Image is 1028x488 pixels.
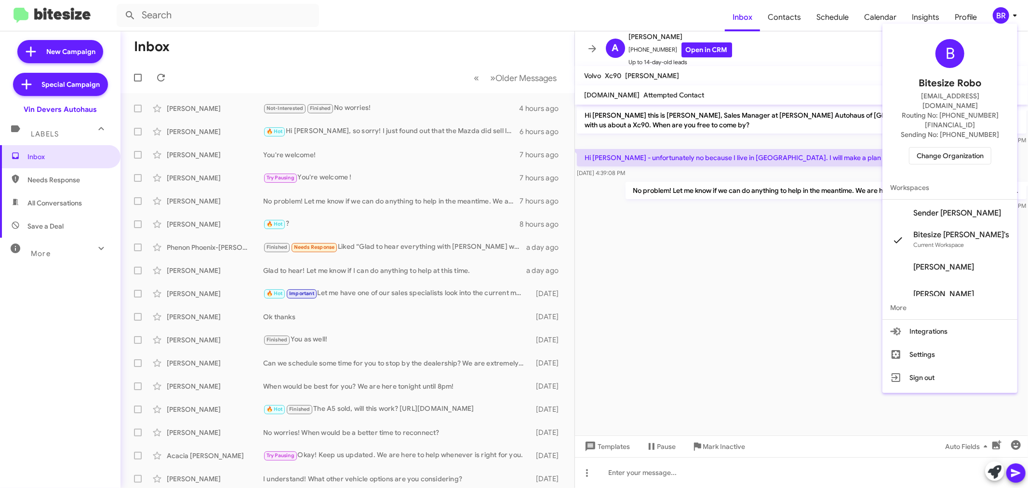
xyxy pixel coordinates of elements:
[909,147,991,164] button: Change Organization
[919,76,981,91] span: Bitesize Robo
[913,230,1009,240] span: Bitesize [PERSON_NAME]'s
[882,176,1017,199] span: Workspaces
[935,39,964,68] div: B
[882,320,1017,343] button: Integrations
[882,296,1017,319] span: More
[894,110,1006,130] span: Routing No: [PHONE_NUMBER][FINANCIAL_ID]
[913,208,1001,218] span: Sender [PERSON_NAME]
[913,262,974,272] span: [PERSON_NAME]
[917,148,984,164] span: Change Organization
[894,91,1006,110] span: [EMAIL_ADDRESS][DOMAIN_NAME]
[913,241,964,248] span: Current Workspace
[882,343,1017,366] button: Settings
[901,130,999,139] span: Sending No: [PHONE_NUMBER]
[882,366,1017,389] button: Sign out
[913,289,974,299] span: [PERSON_NAME]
